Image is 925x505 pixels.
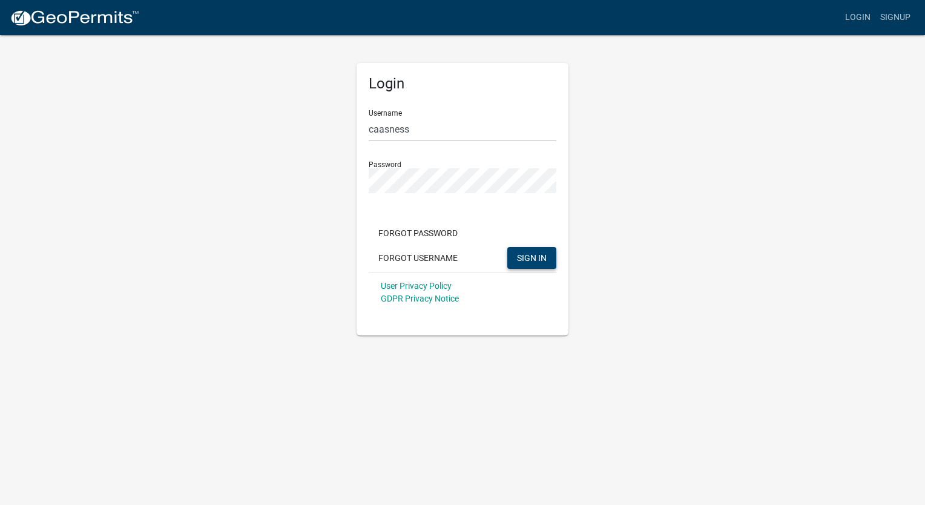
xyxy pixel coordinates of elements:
[369,75,556,93] h5: Login
[875,6,915,29] a: Signup
[381,281,452,291] a: User Privacy Policy
[381,294,459,303] a: GDPR Privacy Notice
[507,247,556,269] button: SIGN IN
[517,252,547,262] span: SIGN IN
[840,6,875,29] a: Login
[369,247,467,269] button: Forgot Username
[369,222,467,244] button: Forgot Password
